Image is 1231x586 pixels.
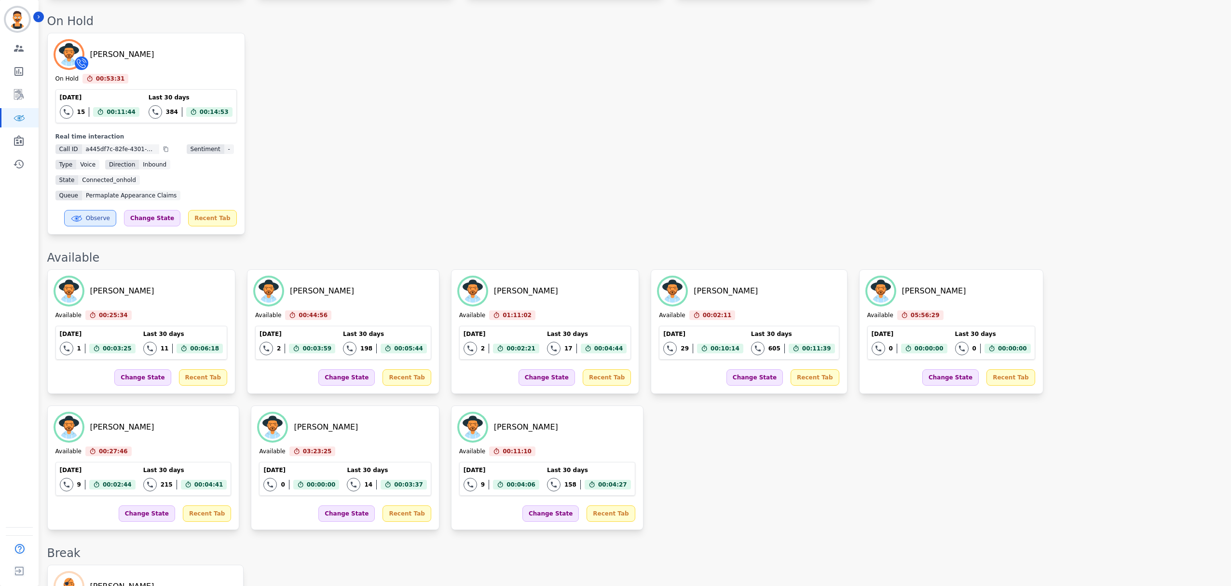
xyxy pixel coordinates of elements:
div: 9 [77,481,81,488]
div: 17 [564,345,573,352]
span: 00:04:44 [594,344,623,353]
span: Sentiment [187,144,224,154]
div: 9 [481,481,485,488]
div: [PERSON_NAME] [290,285,354,297]
img: Avatar [55,278,82,305]
span: 00:04:06 [506,480,535,489]
span: 00:04:27 [598,480,627,489]
div: Available [459,447,485,456]
span: 00:02:44 [103,480,132,489]
div: Change State [726,369,783,386]
img: Avatar [459,278,486,305]
div: Available [867,311,893,320]
div: Change State [318,369,375,386]
div: 0 [281,481,285,488]
span: inbound [139,160,170,169]
div: Recent Tab [583,369,631,386]
span: 00:53:31 [96,74,125,84]
div: [DATE] [464,466,539,474]
div: Change State [519,369,575,386]
div: 11 [161,345,169,352]
div: Change State [522,505,579,522]
div: Recent Tab [587,505,635,522]
div: On Hold [55,75,79,84]
div: Change State [124,210,180,226]
div: [PERSON_NAME] [90,285,154,297]
span: 00:05:44 [394,344,423,353]
div: [DATE] [464,330,539,338]
div: On Hold [47,14,1221,29]
div: [PERSON_NAME] [90,421,154,433]
div: Last 30 days [149,94,233,101]
div: 2 [277,345,281,352]
div: Last 30 days [547,466,631,474]
span: connected_onhold [78,175,139,185]
div: Change State [119,505,175,522]
div: Recent Tab [188,210,236,226]
span: 00:14:53 [200,107,229,117]
div: Available [55,311,82,320]
div: [PERSON_NAME] [90,49,154,60]
span: 00:00:00 [915,344,944,353]
div: 0 [972,345,976,352]
span: 00:11:10 [503,446,532,456]
div: Change State [922,369,979,386]
div: Change State [114,369,171,386]
span: 00:00:00 [307,480,336,489]
img: Avatar [55,41,82,68]
div: 29 [681,345,689,352]
span: a445df7c-82fe-4301-a612-36af240cfcb3 [82,144,159,154]
div: [DATE] [60,466,136,474]
span: Queue [55,191,82,200]
img: Bordered avatar [6,8,29,31]
span: 00:03:59 [302,344,331,353]
span: Type [55,160,77,169]
span: 01:11:02 [503,310,532,320]
div: [PERSON_NAME] [902,285,966,297]
img: Avatar [867,278,894,305]
div: [PERSON_NAME] [494,421,558,433]
span: Permaplate Appearance Claims [82,191,180,200]
div: [PERSON_NAME] [494,285,558,297]
span: Observe [86,214,110,222]
div: [DATE] [260,330,335,338]
div: [DATE] [663,330,743,338]
div: Last 30 days [343,330,427,338]
div: 14 [364,481,372,488]
div: Recent Tab [179,369,227,386]
div: 15 [77,108,85,116]
span: 00:02:21 [506,344,535,353]
div: Available [459,311,485,320]
span: voice [76,160,99,169]
div: [PERSON_NAME] [294,421,358,433]
div: Last 30 days [751,330,835,338]
div: 215 [161,481,173,488]
img: Avatar [259,414,286,441]
span: State [55,175,79,185]
span: 00:03:37 [394,480,423,489]
div: Available [255,311,281,320]
div: 1 [77,345,81,352]
img: Avatar [459,414,486,441]
div: Recent Tab [986,369,1035,386]
span: 00:02:11 [703,310,732,320]
div: Available [47,250,1221,265]
div: [DATE] [60,330,136,338]
img: Avatar [55,414,82,441]
span: 03:23:25 [303,446,332,456]
span: Call ID [55,144,82,154]
div: Last 30 days [547,330,627,338]
div: Available [55,447,82,456]
span: 00:03:25 [103,344,132,353]
div: Available [659,311,685,320]
div: [DATE] [60,94,139,101]
div: Real time interaction [55,133,237,140]
span: 00:00:00 [998,344,1027,353]
span: - [224,144,234,154]
span: 00:44:56 [299,310,328,320]
div: Last 30 days [143,330,223,338]
div: Recent Tab [791,369,839,386]
div: [DATE] [263,466,339,474]
div: Break [47,545,1221,561]
div: 158 [564,481,576,488]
